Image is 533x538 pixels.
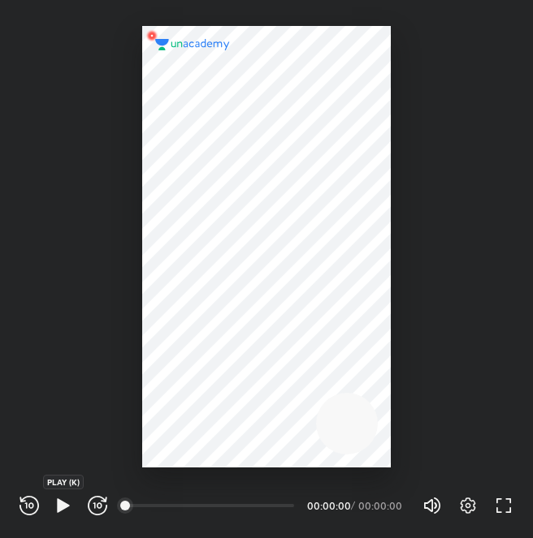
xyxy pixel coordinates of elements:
div: PLAY (K) [43,475,84,489]
div: 00:00:00 [358,501,403,510]
div: / [351,501,355,510]
img: logo.2a7e12a2.svg [155,39,230,50]
div: 00:00:00 [307,501,348,510]
img: wMgqJGBwKWe8AAAAABJRU5ErkJggg== [142,26,162,45]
